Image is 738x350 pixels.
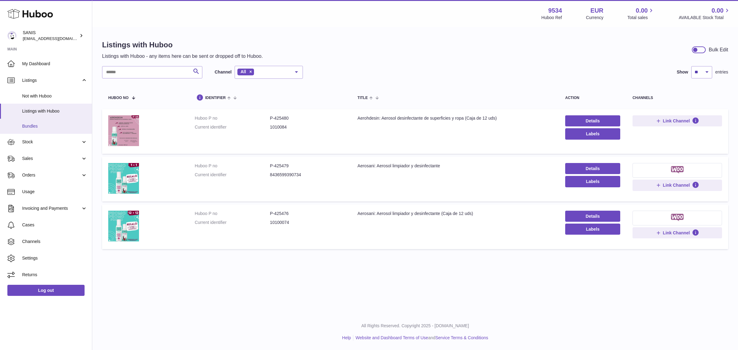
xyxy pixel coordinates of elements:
[22,172,81,178] span: Orders
[709,46,728,53] div: Bulk Edit
[7,31,17,40] img: internalAdmin-9534@internal.huboo.com
[435,335,488,340] a: Service Terms & Conditions
[353,335,488,341] li: and
[633,227,722,238] button: Link Channel
[108,115,139,146] img: Aerohdesin: Aerosol desinfectante de superficies y ropa (Caja de 12 uds)
[22,139,81,145] span: Stock
[677,69,688,75] label: Show
[108,163,139,194] img: Aerosani: Aerosol limpiador y desinfectante
[195,220,270,225] dt: Current identifier
[565,115,620,126] a: Details
[342,335,351,340] a: Help
[712,6,724,15] span: 0.00
[663,230,690,236] span: Link Channel
[358,211,553,217] div: Aerosani: Aerosol limpiador y desinfectante (Caja de 12 uds)
[102,40,263,50] h1: Listings with Huboo
[195,115,270,121] dt: Huboo P no
[22,239,87,245] span: Channels
[679,6,731,21] a: 0.00 AVAILABLE Stock Total
[108,211,139,241] img: Aerosani: Aerosol limpiador y desinfectante (Caja de 12 uds)
[22,61,87,67] span: My Dashboard
[627,6,655,21] a: 0.00 Total sales
[565,211,620,222] a: Details
[205,96,226,100] span: identifier
[270,211,345,217] dd: P-425476
[633,115,722,126] button: Link Channel
[590,6,603,15] strong: EUR
[22,222,87,228] span: Cases
[565,128,620,139] button: Labels
[270,172,345,178] dd: 8436599390734
[633,180,722,191] button: Link Channel
[270,115,345,121] dd: P-425480
[23,30,78,42] div: SANIS
[102,53,263,60] p: Listings with Huboo - any items here can be sent or dropped off to Huboo.
[22,272,87,278] span: Returns
[97,323,733,329] p: All Rights Reserved. Copyright 2025 - [DOMAIN_NAME]
[22,108,87,114] span: Listings with Huboo
[565,176,620,187] button: Labels
[22,123,87,129] span: Bundles
[627,15,655,21] span: Total sales
[270,163,345,169] dd: P-425479
[663,182,690,188] span: Link Channel
[565,224,620,235] button: Labels
[270,124,345,130] dd: 1010084
[22,78,81,83] span: Listings
[215,69,232,75] label: Channel
[358,96,368,100] span: title
[195,211,270,217] dt: Huboo P no
[22,93,87,99] span: Not with Huboo
[636,6,648,15] span: 0.00
[358,163,553,169] div: Aerosani: Aerosol limpiador y desinfectante
[22,189,87,195] span: Usage
[195,172,270,178] dt: Current identifier
[240,69,246,74] span: All
[715,69,728,75] span: entries
[679,15,731,21] span: AVAILABLE Stock Total
[22,255,87,261] span: Settings
[108,96,129,100] span: Huboo no
[663,118,690,124] span: Link Channel
[270,220,345,225] dd: 10100074
[195,124,270,130] dt: Current identifier
[7,285,85,296] a: Log out
[542,15,562,21] div: Huboo Ref
[548,6,562,15] strong: 9534
[586,15,604,21] div: Currency
[565,96,620,100] div: action
[22,205,81,211] span: Invoicing and Payments
[23,36,90,41] span: [EMAIL_ADDRESS][DOMAIN_NAME]
[22,156,81,161] span: Sales
[565,163,620,174] a: Details
[671,214,684,221] img: woocommerce-small.png
[358,115,553,121] div: Aerohdesin: Aerosol desinfectante de superficies y ropa (Caja de 12 uds)
[633,96,722,100] div: channels
[355,335,428,340] a: Website and Dashboard Terms of Use
[671,166,684,173] img: woocommerce-small.png
[195,163,270,169] dt: Huboo P no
